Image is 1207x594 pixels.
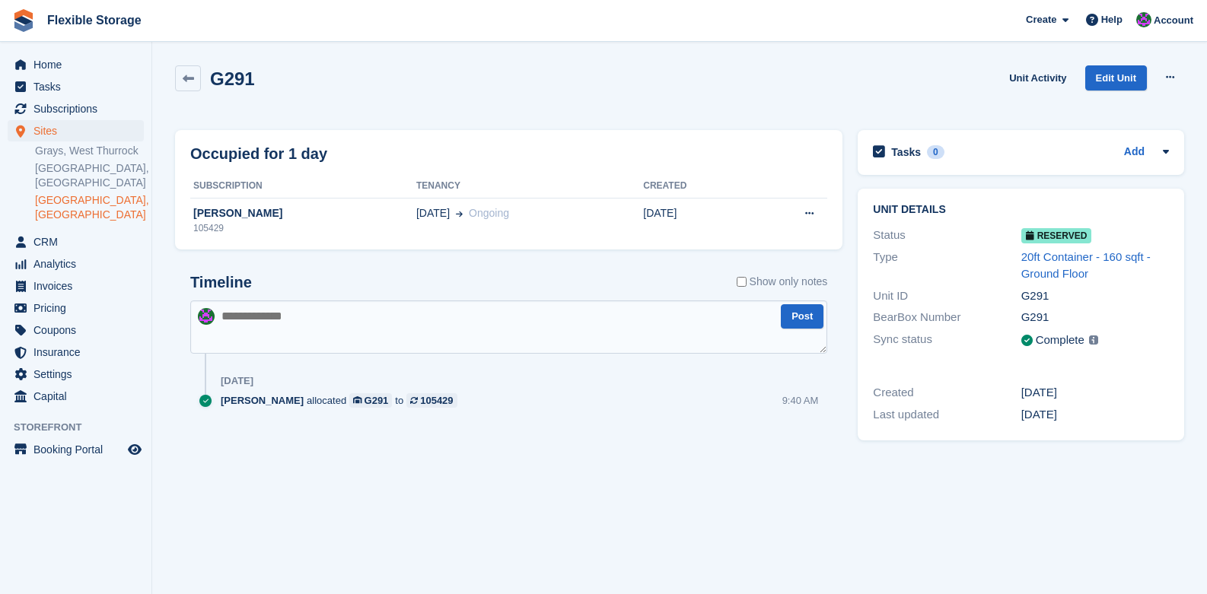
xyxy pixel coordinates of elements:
h2: Timeline [190,274,252,291]
h2: G291 [210,68,255,89]
img: Daniel Douglas [1136,12,1151,27]
div: [DATE] [1021,384,1169,402]
a: menu [8,120,144,141]
button: Post [781,304,823,329]
a: menu [8,76,144,97]
img: stora-icon-8386f47178a22dfd0bd8f6a31ec36ba5ce8667c1dd55bd0f319d3a0aa187defe.svg [12,9,35,32]
span: Storefront [14,420,151,435]
div: 0 [927,145,944,159]
a: G291 [349,393,392,408]
span: Reserved [1021,228,1092,243]
a: menu [8,439,144,460]
a: menu [8,231,144,253]
div: allocated to [221,393,465,408]
img: Daniel Douglas [198,308,215,325]
div: 105429 [420,393,453,408]
h2: Occupied for 1 day [190,142,327,165]
a: Preview store [126,440,144,459]
a: Edit Unit [1085,65,1147,91]
a: 20ft Container - 160 sqft - Ground Floor [1021,250,1151,281]
span: Insurance [33,341,125,363]
span: Analytics [33,253,125,275]
input: Show only notes [737,274,747,290]
a: menu [8,364,144,385]
a: Add [1124,144,1145,161]
div: [DATE] [221,375,253,387]
label: Show only notes [737,274,828,290]
h2: Unit details [873,204,1169,216]
span: Create [1026,12,1056,27]
a: menu [8,341,144,363]
div: [DATE] [1021,406,1169,424]
div: Last updated [873,406,1021,424]
span: Help [1101,12,1123,27]
span: CRM [33,231,125,253]
a: menu [8,297,144,319]
span: Home [33,54,125,75]
span: Settings [33,364,125,385]
div: Status [873,227,1021,244]
a: Unit Activity [1003,65,1072,91]
div: G291 [365,393,389,408]
span: Capital [33,386,125,407]
span: [PERSON_NAME] [221,393,304,408]
th: Created [643,174,750,199]
div: Type [873,249,1021,283]
a: Flexible Storage [41,8,148,33]
a: 105429 [406,393,457,408]
div: Unit ID [873,287,1021,305]
th: Subscription [190,174,416,199]
div: G291 [1021,287,1169,305]
th: Tenancy [416,174,643,199]
span: Invoices [33,275,125,297]
div: 9:40 AM [782,393,819,408]
a: menu [8,54,144,75]
div: 105429 [190,221,416,235]
span: Pricing [33,297,125,319]
a: menu [8,275,144,297]
a: menu [8,386,144,407]
span: Account [1154,13,1193,28]
span: Booking Portal [33,439,125,460]
a: [GEOGRAPHIC_DATA], [GEOGRAPHIC_DATA] [35,161,144,190]
span: Tasks [33,76,125,97]
a: menu [8,319,144,341]
span: Coupons [33,319,125,341]
a: Grays, West Thurrock [35,144,144,158]
td: [DATE] [643,198,750,243]
img: icon-info-grey-7440780725fd019a000dd9b08b2336e03edf1995a4989e88bcd33f0948082b44.svg [1089,335,1098,345]
a: [GEOGRAPHIC_DATA], [GEOGRAPHIC_DATA] [35,193,144,222]
span: Ongoing [469,207,509,219]
span: Subscriptions [33,98,125,119]
div: Created [873,384,1021,402]
div: Complete [1036,332,1084,349]
a: menu [8,253,144,275]
a: menu [8,98,144,119]
span: [DATE] [416,205,450,221]
div: Sync status [873,331,1021,350]
h2: Tasks [891,145,921,159]
span: Sites [33,120,125,141]
div: G291 [1021,309,1169,326]
div: [PERSON_NAME] [190,205,416,221]
div: BearBox Number [873,309,1021,326]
